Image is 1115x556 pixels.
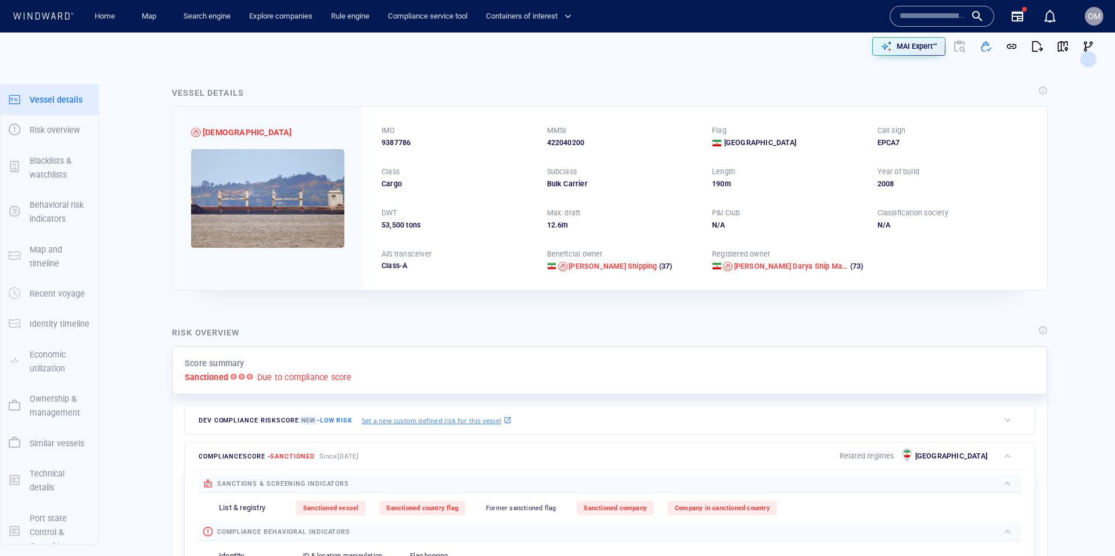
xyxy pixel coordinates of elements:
p: Ownership & management [30,392,90,420]
p: P&I Club [712,208,740,218]
a: Behavioral risk indicators [1,206,98,217]
p: Max. draft [547,208,581,218]
button: Get link [999,34,1024,59]
p: Beneficial owner [547,249,603,259]
p: Port state Control & Casualties [30,511,90,554]
p: Map and timeline [30,243,90,271]
span: Company in sanctioned country [675,504,770,512]
a: [PERSON_NAME] Darya Ship Management Co. (73) [734,261,864,272]
button: Technical details [1,458,98,503]
p: List & registry [219,503,265,514]
p: MAI Expert™ [897,41,937,52]
span: (73) [848,261,863,272]
p: [GEOGRAPHIC_DATA] [915,451,987,461]
span: . [555,221,557,229]
button: Economic utilization [1,340,98,384]
a: Vessel details [1,93,98,104]
div: N/A [877,220,1029,230]
span: OM [1088,12,1100,21]
button: Home [86,6,123,27]
div: Notification center [1043,9,1057,23]
span: PARSHAD [203,125,292,139]
p: Blacklists & watchlists [30,154,90,182]
span: Former sanctioned flag [486,504,556,512]
div: 422040200 [547,138,699,148]
span: (37) [657,261,672,272]
button: Visual Link Analysis [1076,34,1101,59]
button: Map and timeline [1,234,98,279]
p: Subclass [547,167,577,177]
a: Recent voyage [1,288,98,299]
button: Similar vessels [1,428,98,458]
span: 190 [712,179,725,188]
button: Add to vessel list [973,34,999,59]
span: Since [DATE] [319,453,359,460]
p: Call sign [877,125,906,136]
a: Economic utilization [1,355,98,366]
button: Identity timeline [1,309,98,339]
a: Similar vessels [1,437,98,448]
div: 2008 [877,179,1029,189]
span: compliance behavioral indicators [217,528,350,536]
span: Sanctioned country flag [386,504,458,512]
span: compliance score - [199,453,315,460]
p: DWT [382,208,397,218]
p: Year of build [877,167,920,177]
a: Search engine [179,6,235,27]
p: Risk overview [30,123,80,137]
p: Due to compliance score [257,370,352,384]
p: Flag [712,125,726,136]
span: Low risk [320,417,353,424]
a: Technical details [1,474,98,485]
button: MAI Expert™ [872,37,945,56]
button: Recent voyage [1,279,98,309]
button: Containers of interest [481,6,581,27]
div: N/A [712,220,864,230]
p: Technical details [30,467,90,495]
p: Behavioral risk indicators [30,198,90,226]
span: [GEOGRAPHIC_DATA] [724,138,796,148]
div: [DEMOGRAPHIC_DATA] [203,125,292,139]
div: EPCA7 [877,138,1029,148]
p: Identity timeline [30,317,89,331]
p: MMSI [547,125,566,136]
a: Set a new custom defined risk for this vessel [362,414,512,427]
button: Ownership & management [1,384,98,428]
span: 12 [547,221,555,229]
span: Class-A [382,261,407,270]
button: Risk overview [1,115,98,145]
div: Bulk Carrier [547,179,699,189]
button: Vessel details [1,85,98,115]
span: Rahbaran Omid Darya Ship Management Co. [734,262,890,270]
div: Sanctioned [191,128,200,137]
a: Port state Control & Casualties [1,526,98,537]
a: Compliance service tool [383,6,472,27]
p: Length [712,167,735,177]
span: New [299,416,317,425]
button: Rule engine [326,6,374,27]
p: Registered owner [712,249,770,259]
a: Ownership & management [1,400,98,411]
p: Economic utilization [30,348,90,376]
span: m [562,221,568,229]
p: Classification society [877,208,948,218]
button: OM [1082,5,1106,28]
a: Risk overview [1,124,98,135]
p: Set a new custom defined risk for this vessel [362,416,501,425]
a: Identity timeline [1,318,98,329]
a: Map and timeline [1,250,98,261]
p: AIS transceiver [382,249,431,259]
p: Class [382,167,400,177]
button: Behavioral risk indicators [1,190,98,234]
a: Home [90,6,120,27]
button: Blacklists & watchlists [1,146,98,190]
span: sanctions & screening indicators [217,480,349,488]
span: Containers of interest [486,10,571,23]
button: Map [132,6,170,27]
p: Score summary [185,356,244,370]
div: Cargo [382,179,533,189]
button: Export report [1024,34,1050,59]
p: Recent voyage [30,287,85,301]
